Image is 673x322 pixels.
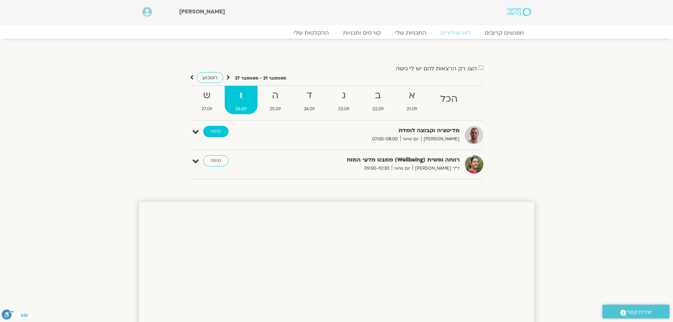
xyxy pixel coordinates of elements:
[287,29,336,36] a: ההקלטות שלי
[287,126,460,135] strong: מדיטציה וקבוצה לומדת
[361,88,394,104] strong: ב
[259,105,292,113] span: 25.09
[142,29,531,36] nav: Menu
[197,72,223,83] a: השבוע
[191,88,223,104] strong: ש
[235,75,286,82] p: ספטמבר 21 - ספטמבר 27
[396,86,428,114] a: א21.09
[179,8,225,16] span: [PERSON_NAME]
[478,29,531,36] a: מפגשים קרובים
[336,29,388,36] a: קורסים ותכניות
[361,105,394,113] span: 22.09
[225,105,258,113] span: 26.09
[392,165,413,172] span: יום שישי
[429,86,468,114] a: הכל
[362,165,392,172] span: 09:00-10:30
[327,88,360,104] strong: ג
[370,135,400,143] span: 07:00-08:00
[400,135,421,143] span: יום שישי
[203,126,229,137] a: כניסה
[327,105,360,113] span: 23.09
[429,91,468,107] strong: הכל
[626,308,652,317] span: יצירת קשר
[293,105,326,113] span: 24.09
[388,29,433,36] a: התכניות שלי
[225,88,258,104] strong: ו
[191,86,223,114] a: ש27.09
[421,135,460,143] span: [PERSON_NAME]
[293,86,326,114] a: ד24.09
[361,86,394,114] a: ב22.09
[287,155,460,165] strong: רווחה נפשית (Wellbeing) ממבט מדעי המוח
[225,86,258,114] a: ו26.09
[396,65,477,72] label: הצג רק הרצאות להם יש לי גישה
[396,105,428,113] span: 21.09
[203,155,229,166] a: כניסה
[396,88,428,104] strong: א
[293,88,326,104] strong: ד
[413,165,460,172] span: ד"ר [PERSON_NAME]
[433,29,478,36] a: לוח שידורים
[191,105,223,113] span: 27.09
[327,86,360,114] a: ג23.09
[259,86,292,114] a: ה25.09
[602,305,669,318] a: יצירת קשר
[202,74,218,81] span: השבוע
[259,88,292,104] strong: ה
